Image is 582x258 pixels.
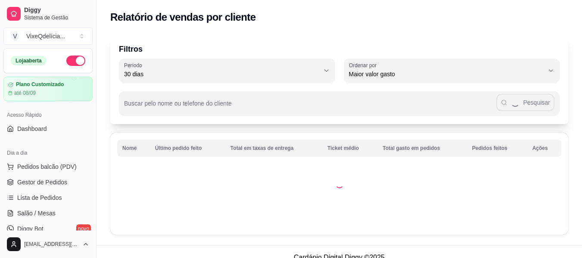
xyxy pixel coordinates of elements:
[3,175,93,189] a: Gestor de Pedidos
[3,108,93,122] div: Acesso Rápido
[24,14,89,21] span: Sistema de Gestão
[3,160,93,174] button: Pedidos balcão (PDV)
[124,103,496,111] input: Buscar pelo nome ou telefone do cliente
[110,10,256,24] h2: Relatório de vendas por cliente
[3,28,93,45] button: Select a team
[24,6,89,14] span: Diggy
[119,59,335,83] button: Período30 dias
[66,56,85,66] button: Alterar Status
[11,32,19,40] span: V
[3,222,93,236] a: Diggy Botnovo
[3,122,93,136] a: Dashboard
[3,77,93,101] a: Plano Customizadoaté 08/09
[26,32,65,40] div: VixeQdelícia ...
[16,81,64,88] article: Plano Customizado
[17,209,56,218] span: Salão / Mesas
[335,180,344,188] div: Loading
[17,224,44,233] span: Diggy Bot
[3,3,93,24] a: DiggySistema de Gestão
[3,206,93,220] a: Salão / Mesas
[11,56,47,65] div: Loja aberta
[349,70,545,78] span: Maior valor gasto
[24,241,79,248] span: [EMAIL_ADDRESS][DOMAIN_NAME]
[124,62,145,69] label: Período
[124,70,320,78] span: 30 dias
[17,178,67,187] span: Gestor de Pedidos
[349,62,380,69] label: Ordenar por
[17,193,62,202] span: Lista de Pedidos
[3,146,93,160] div: Dia a dia
[344,59,560,83] button: Ordenar porMaior valor gasto
[17,162,77,171] span: Pedidos balcão (PDV)
[17,124,47,133] span: Dashboard
[3,234,93,255] button: [EMAIL_ADDRESS][DOMAIN_NAME]
[14,90,36,96] article: até 08/09
[119,43,560,55] p: Filtros
[3,191,93,205] a: Lista de Pedidos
